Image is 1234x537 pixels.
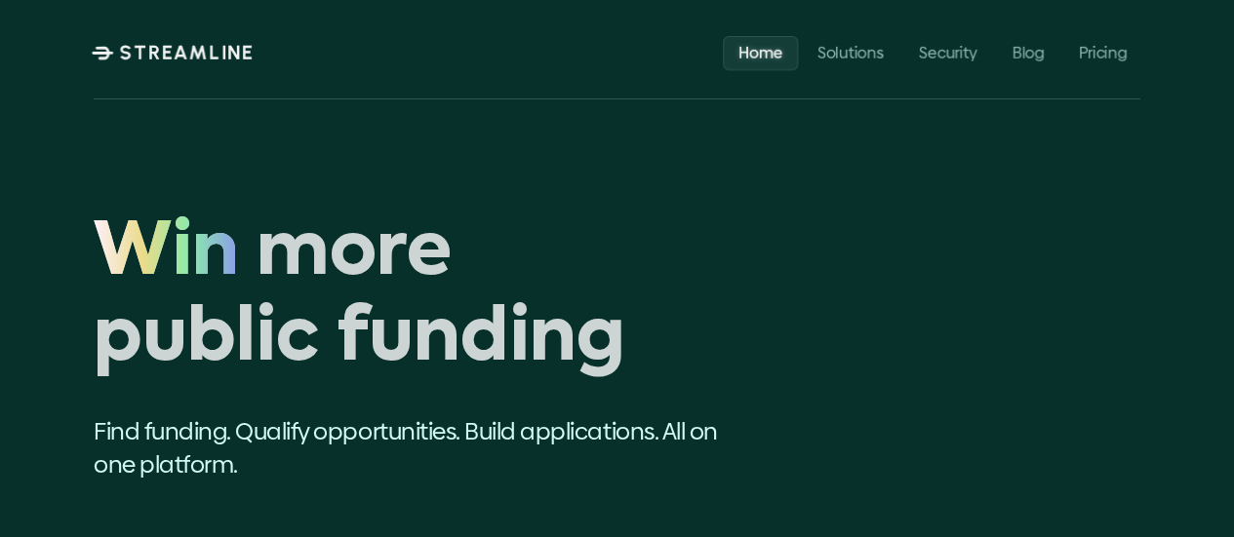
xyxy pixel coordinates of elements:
[997,35,1060,69] a: Blog
[903,35,992,69] a: Security
[1064,35,1143,69] a: Pricing
[1080,43,1128,61] p: Pricing
[723,35,798,69] a: Home
[120,41,255,64] p: STREAMLINE
[817,43,884,61] p: Solutions
[738,43,782,61] p: Home
[1013,43,1045,61] p: Blog
[94,415,743,480] p: Find funding. Qualify opportunities. Build applications. All on one platform.
[92,41,255,64] a: STREAMLINE
[94,211,239,298] span: Win
[94,211,743,385] h1: Win more public funding
[919,43,976,61] p: Security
